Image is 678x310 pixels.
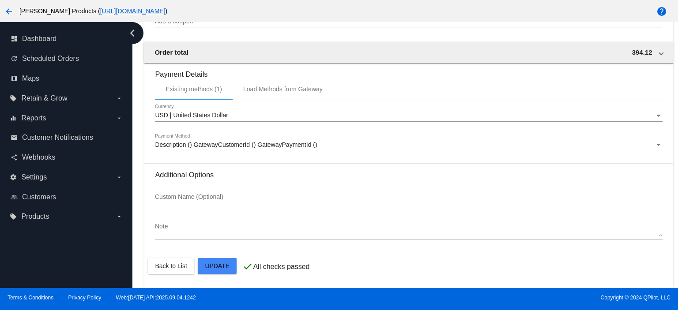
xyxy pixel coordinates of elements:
[11,134,18,141] i: email
[116,95,123,102] i: arrow_drop_down
[116,213,123,220] i: arrow_drop_down
[22,134,93,142] span: Customer Notifications
[11,150,123,164] a: share Webhooks
[11,71,123,86] a: map Maps
[11,75,18,82] i: map
[4,6,14,17] mat-icon: arrow_back
[8,295,53,301] a: Terms & Conditions
[11,52,123,66] a: update Scheduled Orders
[347,295,670,301] span: Copyright © 2024 QPilot, LLC
[242,261,253,272] mat-icon: check
[166,86,222,93] div: Existing methods (1)
[116,115,123,122] i: arrow_drop_down
[116,295,196,301] a: Web:[DATE] API:2025.09.04.1242
[11,154,18,161] i: share
[144,42,673,63] mat-expansion-panel-header: Order total 394.12
[21,213,49,220] span: Products
[22,75,39,82] span: Maps
[68,295,102,301] a: Privacy Policy
[22,55,79,63] span: Scheduled Orders
[21,94,67,102] span: Retain & Grow
[656,6,667,17] mat-icon: help
[154,49,188,56] span: Order total
[155,171,662,179] h3: Additional Options
[148,258,194,274] button: Back to List
[198,258,237,274] button: Update
[155,112,662,119] mat-select: Currency
[22,153,55,161] span: Webhooks
[10,95,17,102] i: local_offer
[632,49,652,56] span: 394.12
[155,141,317,148] span: Description () GatewayCustomerId () GatewayPaymentId ()
[11,194,18,201] i: people_outline
[10,213,17,220] i: local_offer
[100,7,166,15] a: [URL][DOMAIN_NAME]
[205,262,230,269] span: Update
[155,112,228,119] span: USD | United States Dollar
[11,55,18,62] i: update
[10,115,17,122] i: equalizer
[116,174,123,181] i: arrow_drop_down
[19,7,167,15] span: [PERSON_NAME] Products ( )
[11,131,123,145] a: email Customer Notifications
[155,262,187,269] span: Back to List
[21,114,46,122] span: Reports
[155,63,662,78] h3: Payment Details
[253,263,309,271] p: All checks passed
[11,32,123,46] a: dashboard Dashboard
[243,86,323,93] div: Load Methods from Gateway
[11,35,18,42] i: dashboard
[21,173,47,181] span: Settings
[125,26,139,40] i: chevron_left
[155,142,662,149] mat-select: Payment Method
[10,174,17,181] i: settings
[11,190,123,204] a: people_outline Customers
[155,194,234,201] input: Custom Name (Optional)
[22,35,56,43] span: Dashboard
[22,193,56,201] span: Customers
